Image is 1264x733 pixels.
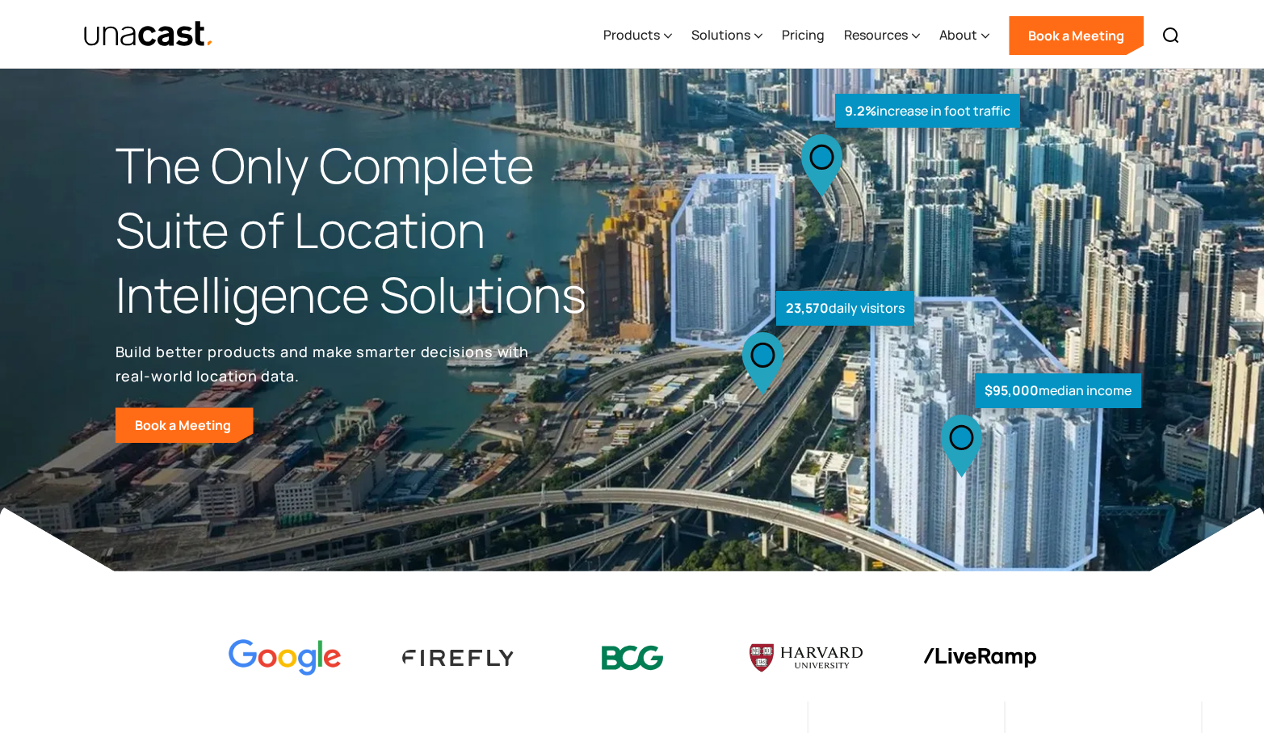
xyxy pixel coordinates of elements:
[750,638,863,677] img: Harvard U logo
[229,639,342,677] img: Google logo Color
[975,373,1141,408] div: median income
[83,20,215,48] a: home
[83,20,215,48] img: Unacast text logo
[115,133,632,326] h1: The Only Complete Suite of Location Intelligence Solutions
[603,25,660,44] div: Products
[939,2,989,69] div: About
[782,2,825,69] a: Pricing
[402,650,515,665] img: Firefly Advertising logo
[115,407,254,443] a: Book a Meeting
[985,381,1039,399] strong: $95,000
[835,94,1020,128] div: increase in foot traffic
[1161,26,1181,45] img: Search icon
[939,25,977,44] div: About
[691,25,750,44] div: Solutions
[115,339,535,388] p: Build better products and make smarter decisions with real-world location data.
[923,648,1036,668] img: liveramp logo
[786,299,829,317] strong: 23,570
[844,25,908,44] div: Resources
[1009,16,1144,55] a: Book a Meeting
[845,102,876,120] strong: 9.2%
[844,2,920,69] div: Resources
[603,2,672,69] div: Products
[691,2,762,69] div: Solutions
[576,635,689,681] img: BCG logo
[776,291,914,326] div: daily visitors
